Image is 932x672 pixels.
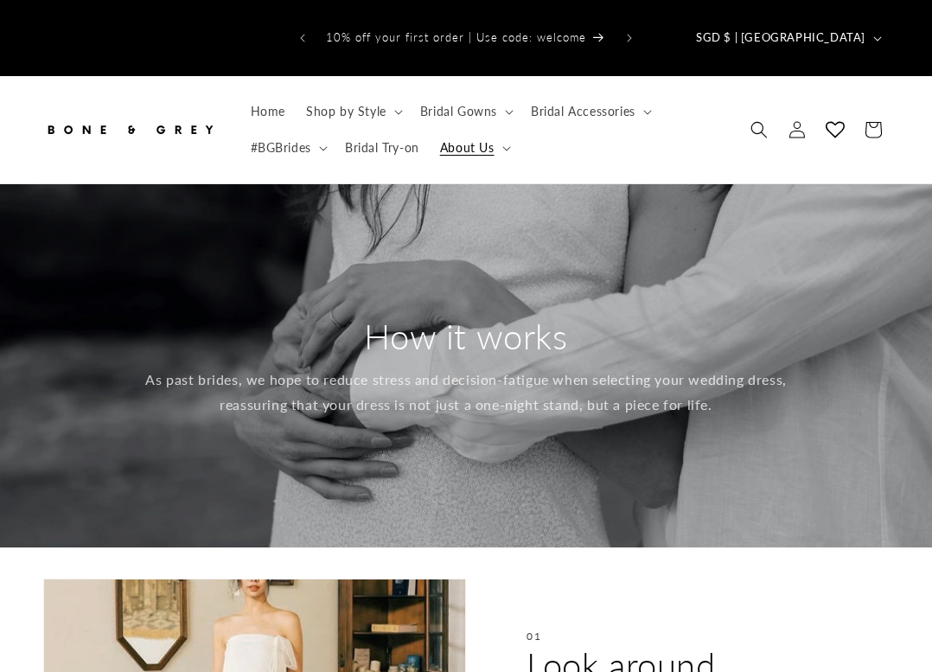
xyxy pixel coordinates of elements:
img: Bone and Grey Bridal [43,111,216,149]
summary: About Us [430,130,518,166]
button: SGD $ | [GEOGRAPHIC_DATA] [686,22,889,54]
summary: Bridal Gowns [410,93,520,130]
button: Previous announcement [284,22,322,54]
summary: #BGBrides [240,130,335,166]
span: SGD $ | [GEOGRAPHIC_DATA] [696,29,865,47]
a: Bridal Try-on [335,130,430,166]
span: Shop by Style [306,104,386,119]
span: #BGBrides [251,140,311,156]
summary: Bridal Accessories [520,93,659,130]
p: 01 [527,630,541,643]
span: Bridal Try-on [345,140,419,156]
p: As past brides, we hope to reduce stress and decision-fatigue when selecting your wedding dress, ... [112,368,820,418]
span: 10% off your first order | Use code: welcome [326,30,586,44]
a: Bone and Grey Bridal [37,104,223,155]
span: About Us [440,140,495,156]
summary: Search [740,111,778,149]
a: Home [240,93,296,130]
span: Home [251,104,285,119]
button: Next announcement [610,22,648,54]
span: Bridal Accessories [531,104,635,119]
h2: How it works [112,314,820,359]
span: Bridal Gowns [420,104,497,119]
summary: Shop by Style [296,93,410,130]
